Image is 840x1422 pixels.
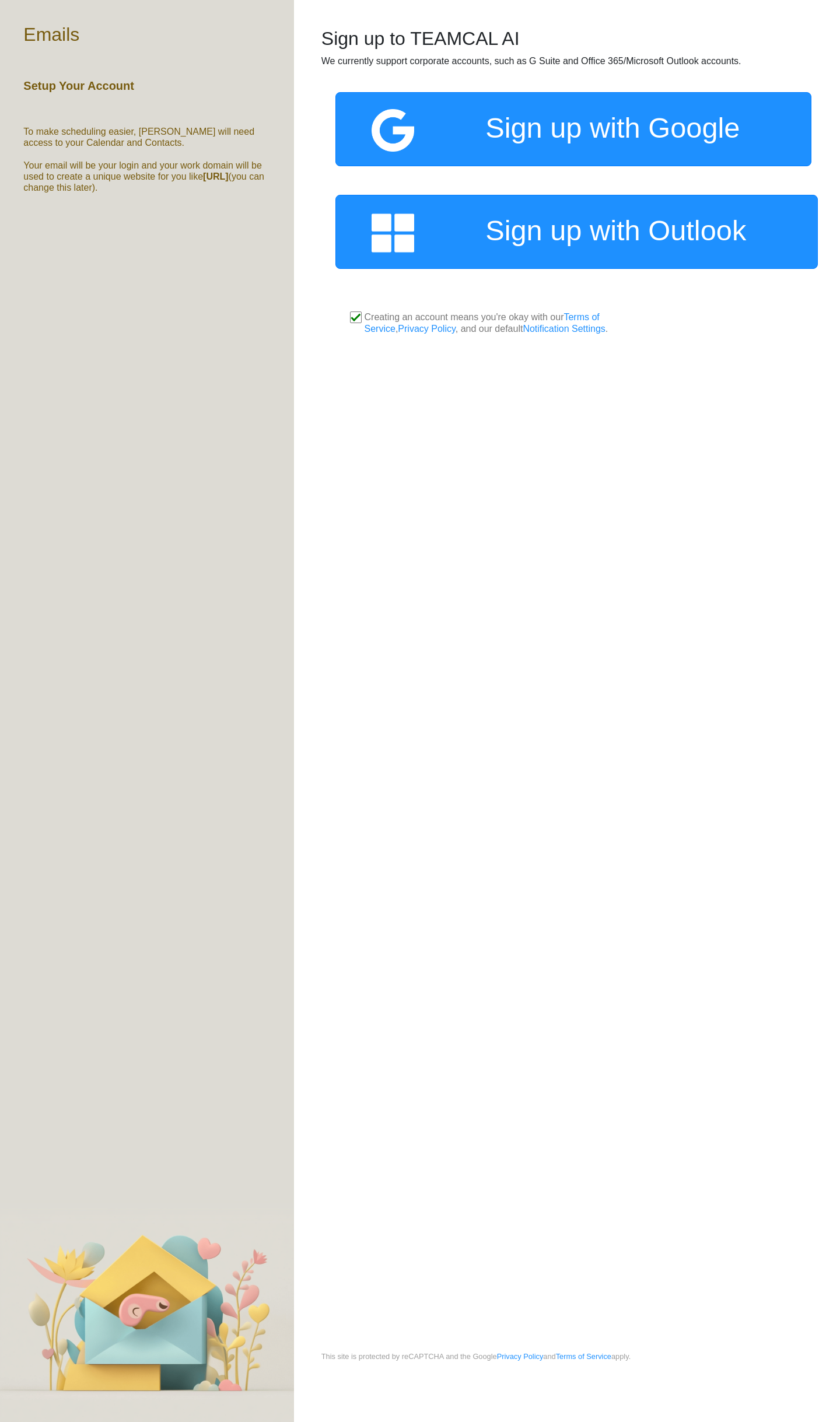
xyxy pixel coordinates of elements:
b: [URL] [203,171,229,181]
p: Creating an account means you're okay with our , , and our default . [365,311,642,335]
h2: Emails [23,23,79,45]
a: Privacy Policy [497,1352,544,1361]
h6: To make scheduling easier, [PERSON_NAME] will need access to your Calendar and Contacts. Your ema... [23,126,270,193]
a: Sign up with Google [335,92,811,166]
a: Sign up with Outlook [335,195,818,269]
h5: Setup Your Account [23,79,134,93]
a: Privacy Policy [398,324,455,334]
small: This site is protected by reCAPTCHA and the Google and apply. [321,1351,631,1422]
h2: Sign up to TEAMCAL AI [321,27,813,50]
img: microsoft_icon2.png [372,212,485,254]
a: Terms of Service [365,312,600,334]
input: Creating an account means you're okay with ourTerms of Service,Privacy Policy, and our defaultNot... [350,311,362,323]
p: We currently support corporate accounts, such as G Suite and Office 365/Microsoft Outlook accounts. [321,54,813,68]
a: Notification Settings [523,324,605,334]
a: Terms of Service [556,1352,611,1361]
img: google_icon3.png [372,109,485,152]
